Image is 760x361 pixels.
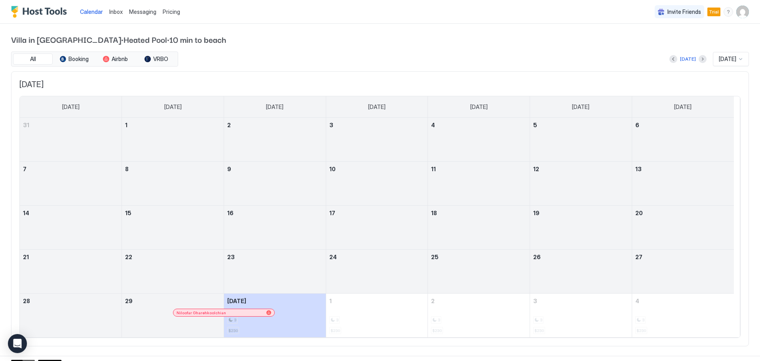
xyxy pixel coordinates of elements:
a: Monday [156,96,190,118]
td: September 9, 2025 [224,162,326,206]
span: [DATE] [572,103,589,111]
span: [DATE] [227,298,246,304]
span: 28 [23,298,30,304]
a: September 28, 2025 [20,294,122,308]
span: 4 [431,122,435,128]
td: October 4, 2025 [632,294,734,338]
a: September 21, 2025 [20,250,122,264]
div: User profile [736,6,749,18]
td: September 15, 2025 [122,206,224,250]
td: September 12, 2025 [530,162,632,206]
span: 12 [533,166,539,172]
td: September 24, 2025 [326,250,428,294]
span: 7 [23,166,27,172]
a: September 27, 2025 [632,250,734,264]
a: September 7, 2025 [20,162,122,176]
button: Airbnb [95,53,135,65]
a: Tuesday [258,96,291,118]
span: [DATE] [62,103,80,111]
td: September 5, 2025 [530,118,632,162]
span: 1 [125,122,127,128]
a: September 5, 2025 [530,118,632,132]
div: [DATE] [680,55,696,63]
a: September 18, 2025 [428,206,530,220]
td: September 25, 2025 [428,250,530,294]
td: September 20, 2025 [632,206,734,250]
span: 19 [533,210,540,216]
span: 26 [533,254,541,260]
a: Saturday [666,96,699,118]
span: 31 [23,122,29,128]
td: September 27, 2025 [632,250,734,294]
a: September 17, 2025 [326,206,428,220]
td: September 1, 2025 [122,118,224,162]
a: September 23, 2025 [224,250,326,264]
a: Friday [564,96,597,118]
span: [DATE] [470,103,488,111]
td: September 17, 2025 [326,206,428,250]
span: Booking [68,55,89,63]
a: September 1, 2025 [122,118,224,132]
span: [DATE] [19,80,741,90]
td: September 22, 2025 [122,250,224,294]
span: Calendar [80,8,103,15]
td: September 16, 2025 [224,206,326,250]
td: September 11, 2025 [428,162,530,206]
td: September 28, 2025 [20,294,122,338]
a: September 30, 2025 [224,294,326,308]
span: 2 [431,298,435,304]
a: Inbox [109,8,123,16]
button: Next month [699,55,707,63]
span: 4 [635,298,639,304]
span: 3 [533,298,537,304]
a: September 15, 2025 [122,206,224,220]
span: 23 [227,254,235,260]
button: All [13,53,53,65]
td: October 1, 2025 [326,294,428,338]
div: Open Intercom Messenger [8,334,27,353]
a: September 13, 2025 [632,162,734,176]
span: 14 [23,210,29,216]
button: VRBO [137,53,176,65]
td: September 3, 2025 [326,118,428,162]
a: September 2, 2025 [224,118,326,132]
span: Trial [709,8,719,15]
span: 5 [533,122,537,128]
span: 20 [635,210,643,216]
a: September 10, 2025 [326,162,428,176]
td: September 23, 2025 [224,250,326,294]
a: September 16, 2025 [224,206,326,220]
td: October 3, 2025 [530,294,632,338]
div: Niloofar Gharehkoolchian [177,310,271,315]
span: [DATE] [368,103,386,111]
a: October 1, 2025 [326,294,428,308]
td: September 30, 2025 [224,294,326,338]
span: [DATE] [719,55,736,63]
span: Niloofar Gharehkoolchian [177,310,226,315]
span: 10 [329,166,336,172]
a: September 20, 2025 [632,206,734,220]
td: September 2, 2025 [224,118,326,162]
a: Thursday [462,96,496,118]
span: 16 [227,210,234,216]
span: [DATE] [164,103,182,111]
a: September 19, 2025 [530,206,632,220]
a: October 2, 2025 [428,294,530,308]
a: September 6, 2025 [632,118,734,132]
span: 8 [125,166,129,172]
span: 3 [329,122,333,128]
a: September 4, 2025 [428,118,530,132]
span: 18 [431,210,437,216]
span: 27 [635,254,642,260]
td: September 7, 2025 [20,162,122,206]
span: 22 [125,254,132,260]
a: September 22, 2025 [122,250,224,264]
td: October 2, 2025 [428,294,530,338]
span: 15 [125,210,131,216]
a: September 29, 2025 [122,294,224,308]
td: September 29, 2025 [122,294,224,338]
a: Sunday [54,96,87,118]
a: Wednesday [360,96,393,118]
span: 9 [227,166,231,172]
a: September 14, 2025 [20,206,122,220]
